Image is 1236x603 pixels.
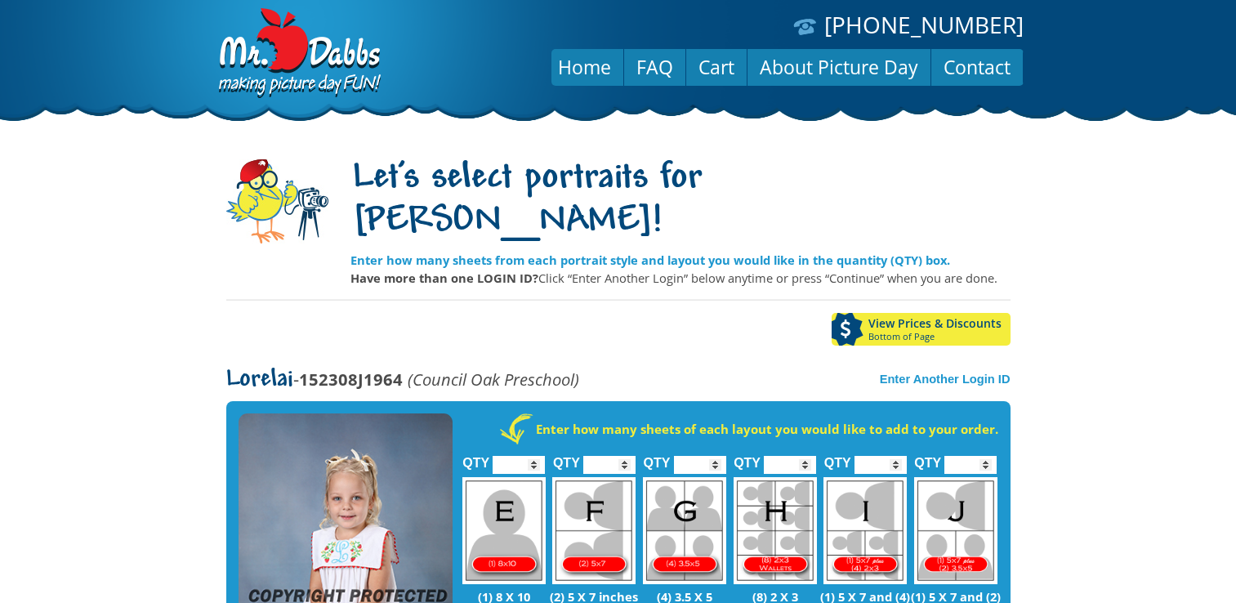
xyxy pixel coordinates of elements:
a: FAQ [624,47,685,87]
h1: Let's select portraits for [PERSON_NAME]! [350,158,1011,244]
img: Dabbs Company [213,8,383,100]
a: View Prices & DiscountsBottom of Page [832,313,1011,346]
label: QTY [824,438,851,478]
img: G [643,477,726,584]
strong: Enter how many sheets of each layout you would like to add to your order. [536,421,998,437]
img: I [823,477,907,584]
span: Bottom of Page [868,332,1011,342]
img: E [462,477,546,584]
a: About Picture Day [747,47,930,87]
a: Cart [686,47,747,87]
p: Click “Enter Another Login” below anytime or press “Continue” when you are done. [350,269,1011,287]
a: Enter Another Login ID [880,373,1011,386]
strong: Have more than one LOGIN ID? [350,270,538,286]
img: J [914,477,997,584]
strong: 152308J1964 [299,368,403,391]
img: camera-mascot [226,159,328,243]
a: [PHONE_NUMBER] [824,9,1024,40]
a: Home [546,47,623,87]
label: QTY [553,438,580,478]
img: H [734,477,817,584]
strong: Enter how many sheets from each portrait style and layout you would like in the quantity (QTY) box. [350,252,950,268]
label: QTY [734,438,761,478]
label: QTY [914,438,941,478]
p: - [226,370,579,389]
span: Lorelai [226,367,293,393]
label: QTY [644,438,671,478]
em: (Council Oak Preschool) [408,368,579,391]
img: F [552,477,636,584]
a: Contact [931,47,1023,87]
label: QTY [462,438,489,478]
